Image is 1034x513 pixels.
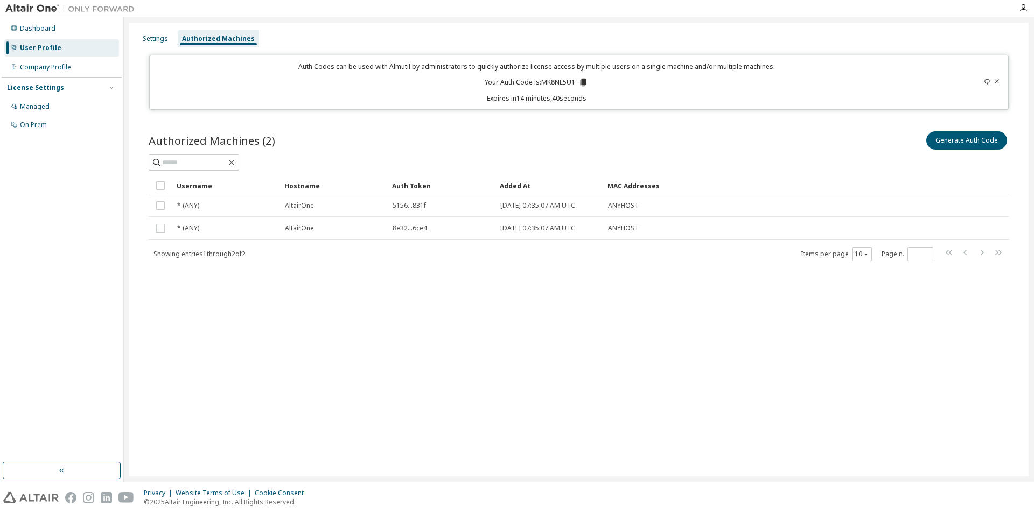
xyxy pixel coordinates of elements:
p: Your Auth Code is: MK8NE5U1 [485,78,588,87]
div: Auth Token [392,177,491,194]
img: Altair One [5,3,140,14]
span: 8e32...6ce4 [393,224,427,233]
p: © 2025 Altair Engineering, Inc. All Rights Reserved. [144,497,310,507]
div: Settings [143,34,168,43]
span: AltairOne [285,201,314,210]
div: On Prem [20,121,47,129]
span: Items per page [801,247,872,261]
span: 5156...831f [393,201,426,210]
div: User Profile [20,44,61,52]
span: [DATE] 07:35:07 AM UTC [500,224,575,233]
span: Page n. [882,247,933,261]
div: Managed [20,102,50,111]
div: Company Profile [20,63,71,72]
span: [DATE] 07:35:07 AM UTC [500,201,575,210]
span: * (ANY) [177,224,199,233]
div: Username [177,177,276,194]
img: youtube.svg [118,492,134,503]
div: Added At [500,177,599,194]
p: Auth Codes can be used with Almutil by administrators to quickly authorize license access by mult... [156,62,918,71]
button: 10 [855,250,869,258]
img: facebook.svg [65,492,76,503]
div: Hostname [284,177,383,194]
span: * (ANY) [177,201,199,210]
div: Website Terms of Use [176,489,255,497]
img: linkedin.svg [101,492,112,503]
span: AltairOne [285,224,314,233]
div: MAC Addresses [607,177,896,194]
div: Authorized Machines [182,34,255,43]
button: Generate Auth Code [926,131,1007,150]
div: Cookie Consent [255,489,310,497]
span: Authorized Machines (2) [149,133,275,148]
span: ANYHOST [608,201,639,210]
span: Showing entries 1 through 2 of 2 [153,249,246,258]
img: altair_logo.svg [3,492,59,503]
div: License Settings [7,83,64,92]
img: instagram.svg [83,492,94,503]
div: Dashboard [20,24,55,33]
span: ANYHOST [608,224,639,233]
p: Expires in 14 minutes, 40 seconds [156,94,918,103]
div: Privacy [144,489,176,497]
